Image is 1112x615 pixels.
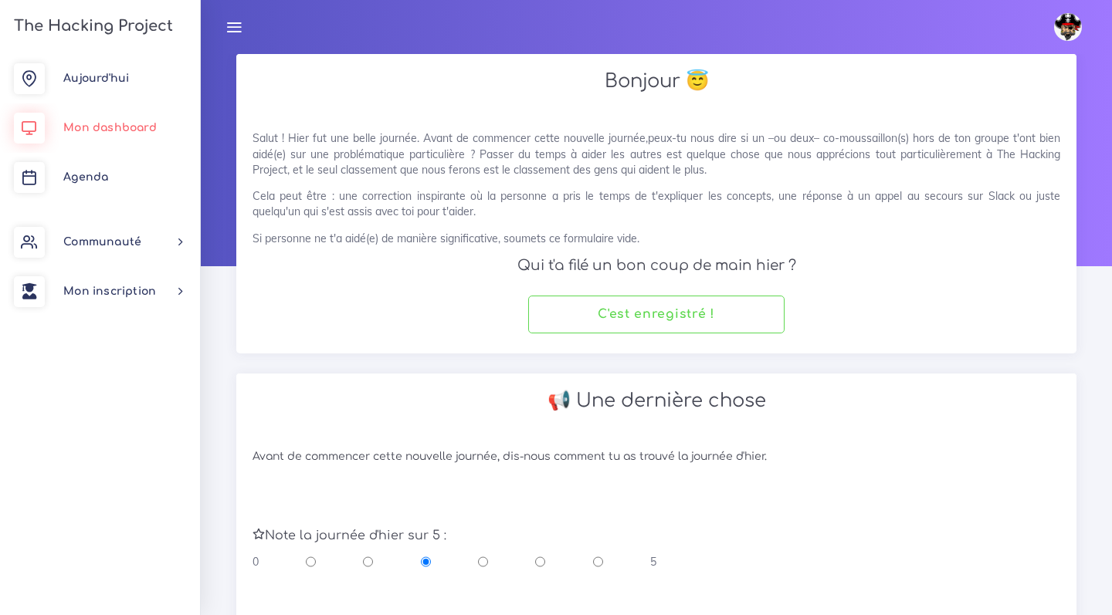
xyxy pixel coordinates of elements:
h4: C'est enregistré ! [598,307,715,322]
span: Communauté [63,236,141,248]
h2: Bonjour 😇 [253,70,1060,93]
h6: Avant de commencer cette nouvelle journée, dis-nous comment tu as trouvé la journée d'hier. [253,451,1060,464]
h5: Note la journée d'hier sur 5 : [253,529,1060,543]
span: Mon dashboard [63,122,157,133]
p: Salut ! Hier fut une belle journée. Avant de commencer cette nouvelle journée,peux-tu nous dire s... [253,130,1060,177]
span: Aujourd'hui [63,73,129,84]
div: 0 5 [253,554,656,569]
h4: Qui t'a filé un bon coup de main hier ? [253,257,1060,274]
p: Cela peut être : une correction inspirante où la personne a pris le temps de t'expliquer les conc... [253,188,1060,220]
img: avatar [1054,13,1082,41]
h3: The Hacking Project [9,18,173,35]
p: Si personne ne t'a aidé(e) de manière significative, soumets ce formulaire vide. [253,231,1060,246]
span: Mon inscription [63,286,156,297]
span: Agenda [63,171,108,183]
h2: 📢 Une dernière chose [253,390,1060,412]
